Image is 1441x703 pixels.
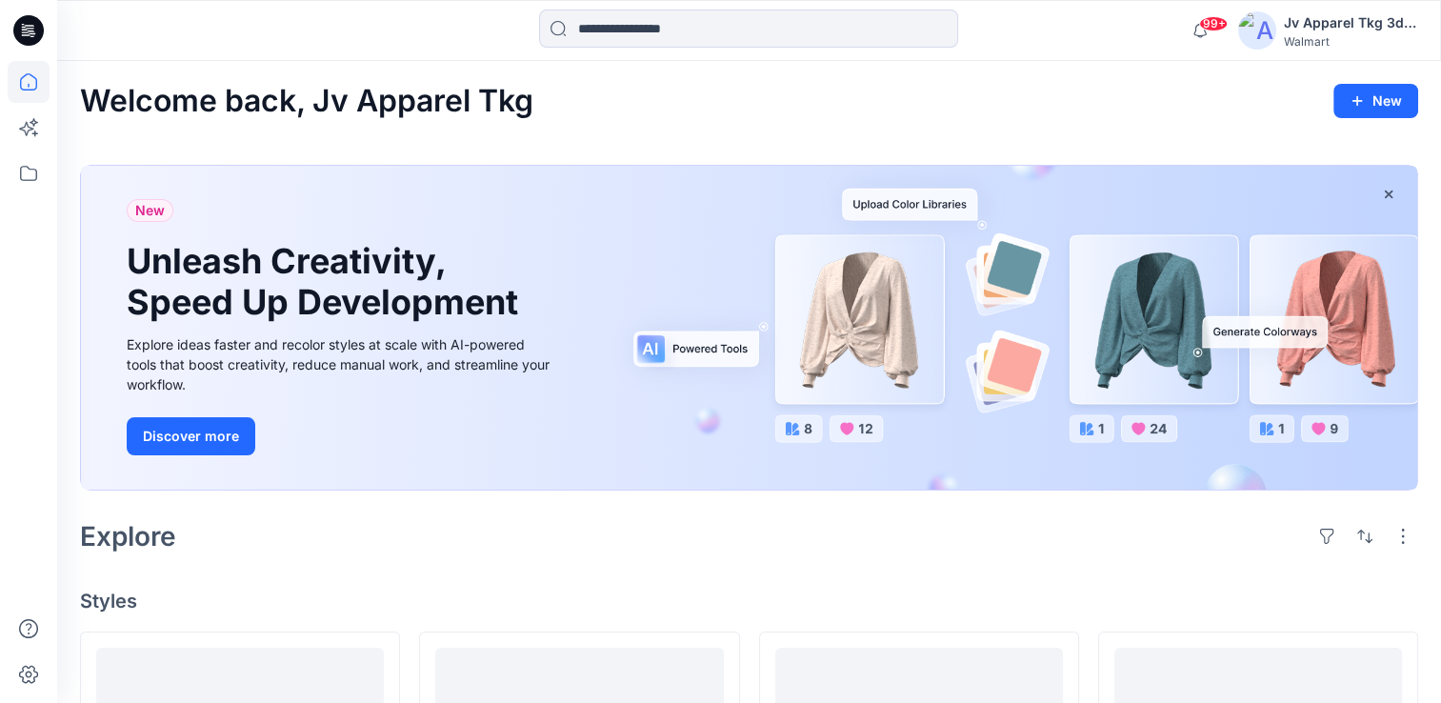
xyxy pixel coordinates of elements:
img: avatar [1238,11,1276,50]
div: Walmart [1284,34,1417,49]
h2: Explore [80,521,176,552]
a: Discover more [127,417,555,455]
div: Jv Apparel Tkg 3d Group [1284,11,1417,34]
h1: Unleash Creativity, Speed Up Development [127,241,527,323]
h2: Welcome back, Jv Apparel Tkg [80,84,533,119]
button: New [1333,84,1418,118]
span: New [135,199,165,222]
div: Explore ideas faster and recolor styles at scale with AI-powered tools that boost creativity, red... [127,334,555,394]
span: 99+ [1199,16,1228,31]
h4: Styles [80,590,1418,613]
button: Discover more [127,417,255,455]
